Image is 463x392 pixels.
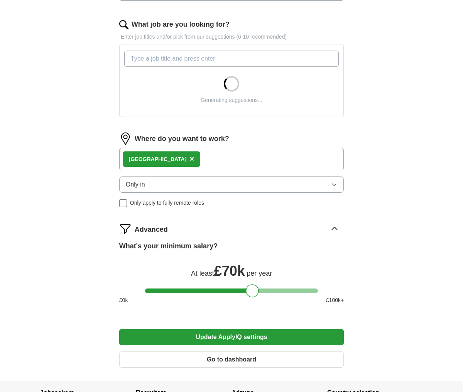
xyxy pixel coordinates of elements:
span: At least [191,270,214,277]
span: × [189,154,194,163]
img: search.png [119,20,128,29]
span: Advanced [135,224,168,235]
img: filter [119,222,132,235]
input: Type a job title and press enter [124,51,339,67]
button: Update ApplyIQ settings [119,329,344,345]
label: What job are you looking for? [132,19,230,30]
p: Enter job titles and/or pick from our suggestions (6-10 recommended) [119,33,344,41]
button: Go to dashboard [119,351,344,368]
span: Only in [126,180,145,189]
img: location.png [119,132,132,145]
button: × [189,153,194,165]
span: per year [247,270,272,277]
label: Where do you want to work? [135,134,229,144]
span: £ 100 k+ [326,296,344,304]
span: Only apply to fully remote roles [130,199,204,207]
button: Only in [119,176,344,193]
div: Generating suggestions... [201,96,262,104]
span: £ 0 k [119,296,128,304]
span: £ 70k [214,263,245,279]
label: What's your minimum salary? [119,241,218,251]
div: [GEOGRAPHIC_DATA] [129,155,187,163]
input: Only apply to fully remote roles [119,199,127,207]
